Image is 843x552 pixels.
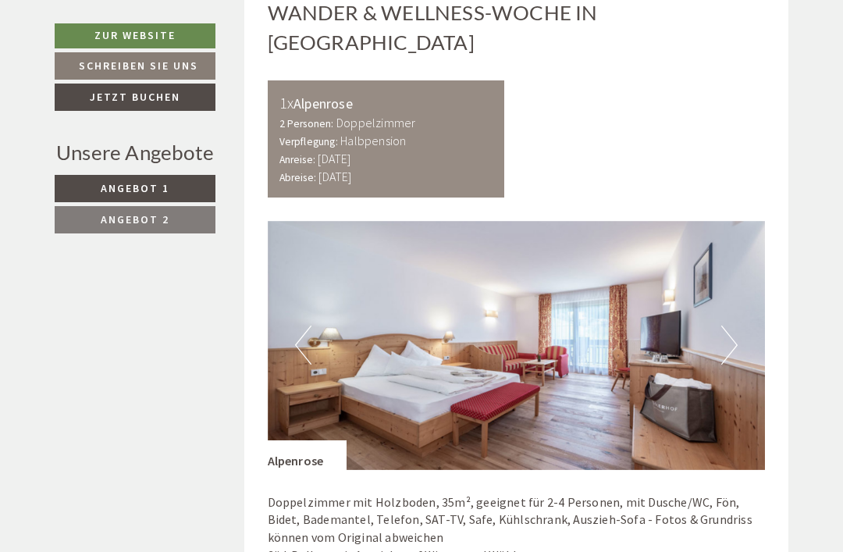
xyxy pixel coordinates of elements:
[279,93,293,112] b: 1x
[279,153,316,166] small: Anreise:
[268,440,347,470] div: Alpenrose
[295,326,311,365] button: Previous
[279,92,493,115] div: Alpenrose
[318,169,351,184] b: [DATE]
[24,77,247,87] small: 18:35
[279,117,334,130] small: 2 Personen:
[336,115,415,130] b: Doppelzimmer
[279,171,317,184] small: Abreise:
[101,181,169,195] span: Angebot 1
[318,151,350,166] b: [DATE]
[55,52,215,80] a: Schreiben Sie uns
[55,138,215,167] div: Unsere Angebote
[55,23,215,48] a: Zur Website
[268,221,766,470] img: image
[12,43,255,91] div: Guten Tag, wie können wir Ihnen helfen?
[24,46,247,59] div: [GEOGRAPHIC_DATA]
[721,326,738,365] button: Next
[220,12,277,39] div: [DATE]
[55,84,215,111] a: Jetzt buchen
[101,212,169,226] span: Angebot 2
[340,133,406,148] b: Halbpension
[279,135,338,148] small: Verpflegung:
[404,411,498,439] button: Senden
